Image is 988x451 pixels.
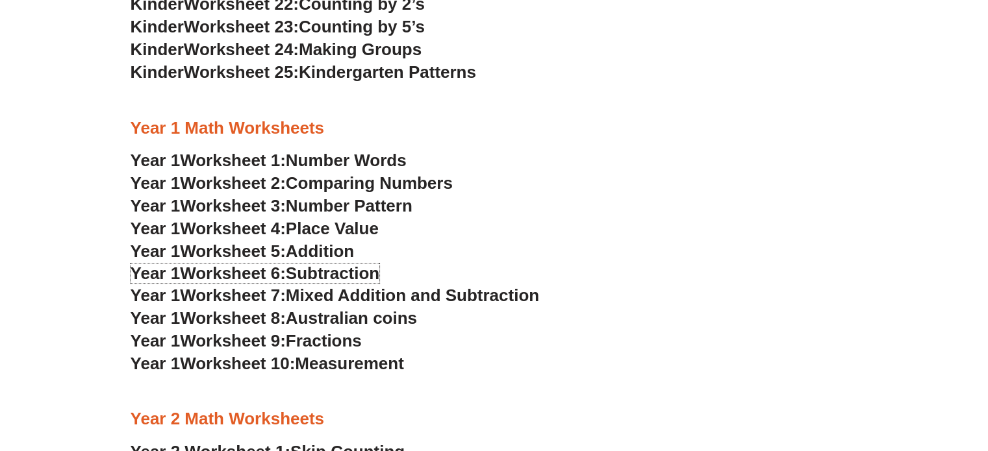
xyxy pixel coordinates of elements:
span: Worksheet 9: [180,331,286,350]
span: Comparing Numbers [286,173,453,193]
span: Worksheet 3: [180,196,286,215]
a: Year 1Worksheet 9:Fractions [131,331,362,350]
span: Number Pattern [286,196,412,215]
a: Year 1Worksheet 10:Measurement [131,354,404,373]
span: Subtraction [286,263,379,283]
a: Year 1Worksheet 7:Mixed Addition and Subtraction [131,286,540,305]
iframe: Chat Widget [772,305,988,451]
span: Worksheet 25: [184,62,299,82]
span: Australian coins [286,308,417,328]
a: Year 1Worksheet 6:Subtraction [131,263,380,283]
span: Measurement [295,354,404,373]
a: Year 1Worksheet 1:Number Words [131,151,407,170]
a: Year 1Worksheet 5:Addition [131,241,355,261]
span: Addition [286,241,354,261]
a: Year 1Worksheet 8:Australian coins [131,308,417,328]
span: Mixed Addition and Subtraction [286,286,539,305]
span: Place Value [286,219,379,238]
span: Kindergarten Patterns [299,62,476,82]
span: Making Groups [299,40,422,59]
span: Number Words [286,151,407,170]
span: Worksheet 23: [184,17,299,36]
span: Counting by 5’s [299,17,425,36]
span: Worksheet 6: [180,263,286,283]
h3: Year 1 Math Worksheets [131,117,858,140]
a: Year 1Worksheet 2:Comparing Numbers [131,173,453,193]
span: Worksheet 1: [180,151,286,170]
a: Year 1Worksheet 3:Number Pattern [131,196,412,215]
span: Worksheet 2: [180,173,286,193]
span: Worksheet 8: [180,308,286,328]
span: Kinder [131,40,184,59]
span: Worksheet 4: [180,219,286,238]
span: Fractions [286,331,362,350]
span: Worksheet 5: [180,241,286,261]
span: Kinder [131,17,184,36]
span: Worksheet 10: [180,354,295,373]
span: Worksheet 24: [184,40,299,59]
span: Kinder [131,62,184,82]
span: Worksheet 7: [180,286,286,305]
h3: Year 2 Math Worksheets [131,408,858,430]
a: Year 1Worksheet 4:Place Value [131,219,379,238]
